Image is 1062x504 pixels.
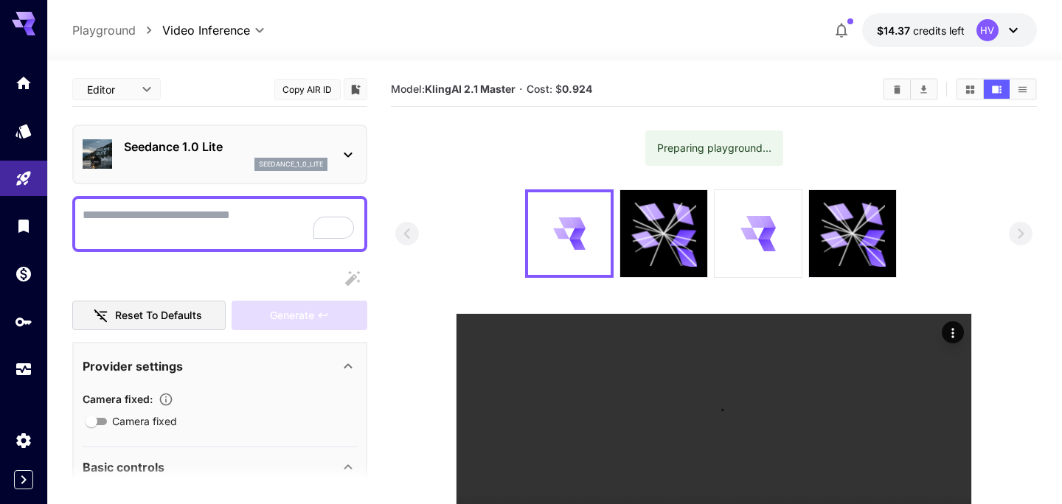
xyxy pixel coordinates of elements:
[942,321,964,343] div: Actions
[162,21,250,39] span: Video Inference
[349,80,362,98] button: Add to library
[15,217,32,235] div: Library
[519,80,523,98] p: ·
[83,458,164,476] p: Basic controls
[83,132,357,177] div: Seedance 1.0 Liteseedance_1_0_lite
[877,23,965,38] div: $14.3662
[883,78,938,100] div: Clear AllDownload All
[87,82,133,97] span: Editor
[984,80,1010,99] button: Show media in video view
[15,265,32,283] div: Wallet
[15,312,32,331] div: API Keys
[862,13,1037,47] button: $14.3662HV
[14,470,33,489] button: Expand sidebar
[83,449,357,485] div: Basic controls
[15,431,32,449] div: Settings
[83,357,183,375] p: Provider settings
[527,83,592,95] span: Cost: $
[72,21,162,39] nav: breadcrumb
[657,135,771,161] div: Preparing playground...
[83,206,357,242] textarea: To enrich screen reader interactions, please activate Accessibility in Grammarly extension settings
[877,24,913,37] span: $14.37
[15,122,32,140] div: Models
[884,80,910,99] button: Clear All
[259,159,323,169] p: seedance_1_0_lite
[15,74,32,92] div: Home
[956,78,1037,100] div: Show media in grid viewShow media in video viewShow media in list view
[83,393,153,405] span: Camera fixed :
[112,413,177,429] span: Camera fixed
[976,19,999,41] div: HV
[911,80,937,99] button: Download All
[1010,80,1035,99] button: Show media in list view
[15,169,32,188] div: Playground
[957,80,983,99] button: Show media in grid view
[124,138,327,155] p: Seedance 1.0 Lite
[913,24,965,37] span: credits left
[72,21,136,39] a: Playground
[391,83,516,95] span: Model:
[562,83,592,95] b: 0.924
[83,349,357,384] div: Provider settings
[72,301,226,331] button: Reset to defaults
[425,83,516,95] b: KlingAI 2.1 Master
[15,360,32,379] div: Usage
[274,79,341,100] button: Copy AIR ID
